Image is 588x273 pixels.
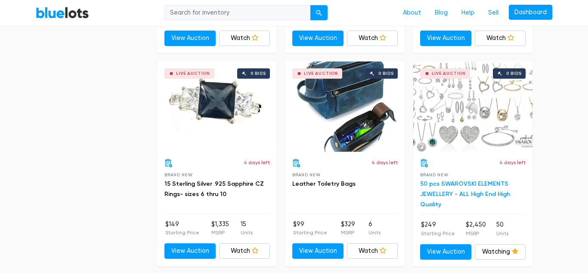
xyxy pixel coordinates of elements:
a: Leather Toiletry Bags [292,180,356,187]
a: Watching [475,244,526,260]
li: $2,450 [466,220,486,237]
a: Watch [347,31,398,46]
input: Search for inventory [164,5,311,21]
div: Live Auction [304,71,338,76]
li: $249 [421,220,455,237]
li: $1,335 [211,220,229,237]
a: View Auction [164,31,216,46]
a: Watch [475,31,526,46]
span: Brand New [164,172,192,177]
a: View Auction [164,243,216,259]
a: 15 Sterling Silver .925 Sapphire CZ Rings- sizes 6 thru 10 [164,180,264,198]
p: 4 days left [499,159,526,166]
a: Live Auction 0 bids [158,61,277,152]
li: 15 [241,220,253,237]
li: $329 [341,220,355,237]
a: Blog [428,5,455,21]
li: $99 [293,220,327,237]
a: View Auction [420,244,471,260]
a: Sell [481,5,505,21]
a: Live Auction 0 bids [285,61,405,152]
div: Live Auction [432,71,466,76]
a: View Auction [292,243,344,259]
a: Watch [219,31,270,46]
p: 4 days left [371,159,398,166]
div: 0 bids [506,71,522,76]
div: 0 bids [251,71,266,76]
p: Units [241,229,253,236]
li: 50 [496,220,508,237]
li: $149 [165,220,199,237]
a: Dashboard [509,5,552,20]
p: 4 days left [244,159,270,166]
span: Brand New [292,172,320,177]
p: Units [496,230,508,237]
span: Brand New [420,172,448,177]
a: BlueLots [36,6,89,19]
p: MSRP [466,230,486,237]
p: MSRP [341,229,355,236]
p: Starting Price [293,229,327,236]
a: Watch [347,243,398,259]
p: Starting Price [165,229,199,236]
p: Starting Price [421,230,455,237]
p: Units [368,229,381,236]
li: 6 [368,220,381,237]
a: View Auction [292,31,344,46]
a: 50 pcs SWAROVSKI ELEMENTS JEWELLERY - ALL High End High Quality [420,180,510,208]
div: Live Auction [176,71,210,76]
a: View Auction [420,31,471,46]
p: MSRP [211,229,229,236]
div: 0 bids [378,71,394,76]
a: Help [455,5,481,21]
a: Live Auction 0 bids [413,61,532,152]
a: Watch [219,243,270,259]
a: About [396,5,428,21]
